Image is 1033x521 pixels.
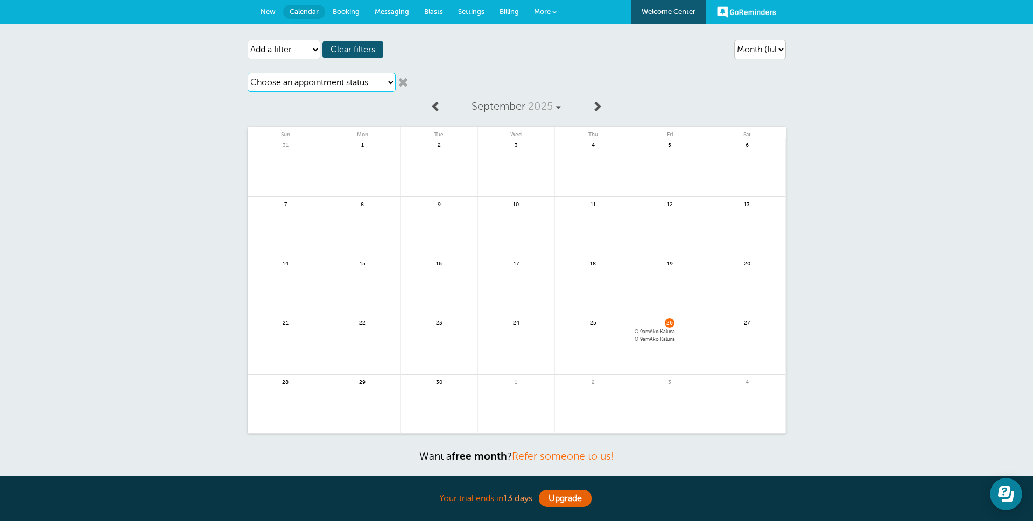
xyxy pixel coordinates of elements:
span: 19 [665,259,674,267]
span: 4 [742,377,752,385]
span: 24 [511,318,521,326]
span: Thu [555,127,631,138]
span: Fri [631,127,708,138]
span: Tue [401,127,477,138]
span: 23 [434,318,444,326]
a: 13 days [503,494,532,503]
span: 20 [742,259,752,267]
a: Clear filters [322,45,386,54]
span: Sat [708,127,785,138]
span: 27 [742,318,752,326]
span: 30 [434,377,444,385]
span: 13 [742,200,752,208]
span: 5 [665,140,674,149]
span: 29 [357,377,367,385]
span: Clear filters [322,41,383,58]
p: Want a ? [248,450,786,462]
span: 22 [357,318,367,326]
div: Your trial ends in . [248,487,786,510]
span: 18 [588,259,598,267]
span: Booking [333,8,360,16]
span: 8 [357,200,367,208]
span: Blasts [424,8,443,16]
span: 9am [640,329,650,334]
span: 1 [357,140,367,149]
span: 15 [357,259,367,267]
a: 9amAko Kaluna [635,336,705,342]
iframe: Resource center [990,478,1022,510]
a: 9amAko Kaluna [635,329,705,335]
span: 4 [588,140,598,149]
a: Upgrade [539,490,592,507]
span: 2 [434,140,444,149]
span: 11 [588,200,598,208]
span: 17 [511,259,521,267]
span: 26 [665,318,674,326]
span: September [472,100,525,112]
span: 3 [511,140,521,149]
span: Mon [324,127,400,138]
span: New [261,8,276,16]
span: 10 [511,200,521,208]
span: Settings [458,8,484,16]
a: Refer someone to us! [512,450,614,462]
a: Calendar [283,5,325,19]
span: Calendar [290,8,319,16]
span: 9 [434,200,444,208]
span: 9am [640,336,650,342]
span: Ako Kaluna [635,336,705,342]
span: 25 [588,318,598,326]
span: 6 [742,140,752,149]
span: 12 [665,200,674,208]
span: More [534,8,551,16]
span: 31 [280,140,290,149]
span: Sun [248,127,324,138]
span: 2 [588,377,598,385]
span: Wed [478,127,554,138]
span: 3 [665,377,674,385]
span: Billing [500,8,519,16]
span: 14 [280,259,290,267]
span: Ako Kaluna [635,329,705,335]
span: Messaging [375,8,409,16]
span: 28 [280,377,290,385]
span: 21 [280,318,290,326]
span: 7 [280,200,290,208]
a: September 2025 [447,95,586,118]
span: 1 [511,377,521,385]
span: 2025 [528,100,553,112]
strong: free month [452,450,507,462]
span: 16 [434,259,444,267]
